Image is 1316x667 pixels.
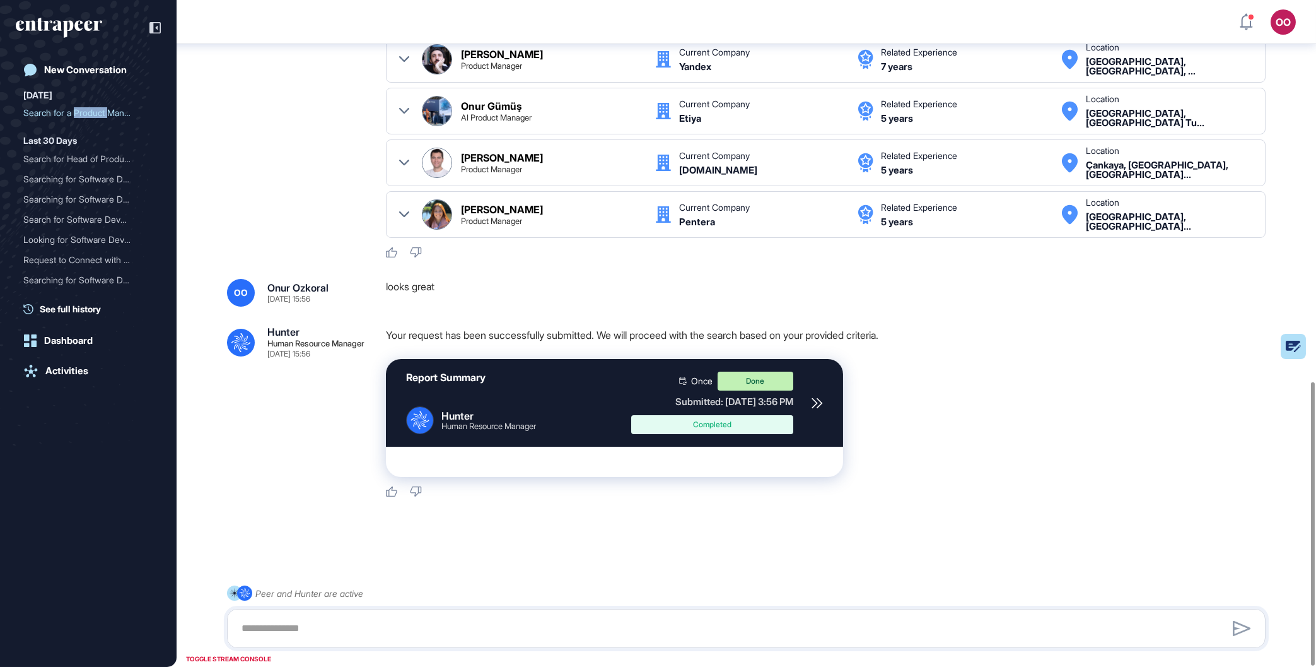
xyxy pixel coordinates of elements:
[1086,212,1252,231] div: Tel Aviv District, Israel Israel
[881,151,957,160] div: Related Experience
[16,57,161,83] a: New Conversation
[23,270,153,290] div: Searching for Software Developers with Banking or Finance Experience in Turkiye (Max 5 Years Expe...
[267,283,329,293] div: Onur Ozkoral
[23,133,77,148] div: Last 30 Days
[1086,198,1119,207] div: Location
[679,114,701,123] div: Etiya
[881,114,913,123] div: 5 years
[1086,146,1119,155] div: Location
[422,200,451,229] img: Koral Vaisman
[881,62,912,71] div: 7 years
[267,350,310,358] div: [DATE] 15:56
[44,64,127,76] div: New Conversation
[386,279,1276,307] div: looks great
[23,88,52,103] div: [DATE]
[422,45,451,74] img: Selim Bektaş
[1086,109,1252,127] div: Istanbul, Türkiye Turkey Turkey
[881,165,913,175] div: 5 years
[40,302,101,316] span: See full history
[23,210,143,230] div: Search for Software Devel...
[234,288,248,298] span: OO
[679,165,757,175] div: sahibinden.com
[441,410,536,422] div: Hunter
[881,100,957,109] div: Related Experience
[23,290,143,310] div: Request to Connect with H...
[641,421,784,428] div: Completed
[441,422,536,430] div: Human Resource Manager
[267,295,310,303] div: [DATE] 15:56
[16,328,161,353] a: Dashboard
[44,335,93,346] div: Dashboard
[1086,43,1119,52] div: Location
[386,327,1276,343] p: Your request has been successfully submitted. We will proceed with the search based on your provi...
[23,189,153,210] div: Searching for Software Developers with AI Background in Ottawa who Speak Turkish
[23,210,153,230] div: Search for Software Developers with Banking or Finance Experience in Turkiye (Max 5 Years Experie...
[23,302,161,316] a: See full history
[16,18,102,38] div: entrapeer-logo
[679,100,750,109] div: Current Company
[461,62,522,70] div: Product Manager
[23,149,153,169] div: Search for Head of Product Candidates from Entrapeer in San Francisco
[691,377,713,386] span: Once
[16,358,161,384] a: Activities
[881,217,913,227] div: 5 years
[881,48,957,57] div: Related Experience
[267,327,300,337] div: Hunter
[23,250,143,270] div: Request to Connect with H...
[255,586,363,601] div: Peer and Hunter are active
[718,372,793,391] div: Done
[422,97,451,126] img: Onur Gümüş
[23,103,143,123] div: Search for a Product Mana...
[23,149,143,169] div: Search for Head of Produc...
[461,49,543,59] div: [PERSON_NAME]
[631,396,793,408] div: Submitted: [DATE] 3:56 PM
[1271,9,1296,35] button: OO
[1086,160,1252,179] div: Çankaya, Ankara, Turkey Turkey
[23,250,153,270] div: Request to Connect with Hunter
[23,290,153,310] div: Request to Connect with Hunter
[23,189,143,210] div: Searching for Software De...
[23,230,153,250] div: Looking for Software Developers with Banking or Finance Experience in Turkiye (Max 5 Years)
[881,203,957,212] div: Related Experience
[461,165,522,174] div: Product Manager
[406,372,486,384] div: Report Summary
[679,62,711,71] div: Yandex
[1086,95,1119,103] div: Location
[679,203,750,212] div: Current Company
[461,153,543,163] div: [PERSON_NAME]
[422,148,451,177] img: Eren Sazak
[23,103,153,123] div: Search for a Product Manager with 5-8 years of AI Agent Development Experience in MENA
[1086,57,1252,76] div: Istanbul, Istanbul, Turkey Turkey
[23,169,153,189] div: Searching for Software Developers with Banking or Finance Experience in Turkiye (Max 5 Years Expe...
[45,365,88,377] div: Activities
[267,339,364,348] div: Human Resource Manager
[679,151,750,160] div: Current Company
[23,169,143,189] div: Searching for Software De...
[461,204,543,215] div: [PERSON_NAME]
[461,114,532,122] div: AI Product Manager
[679,48,750,57] div: Current Company
[461,217,522,225] div: Product Manager
[679,217,715,227] div: Pentera
[23,230,143,250] div: Looking for Software Deve...
[461,101,521,111] div: Onur Gümüş
[23,270,143,290] div: Searching for Software De...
